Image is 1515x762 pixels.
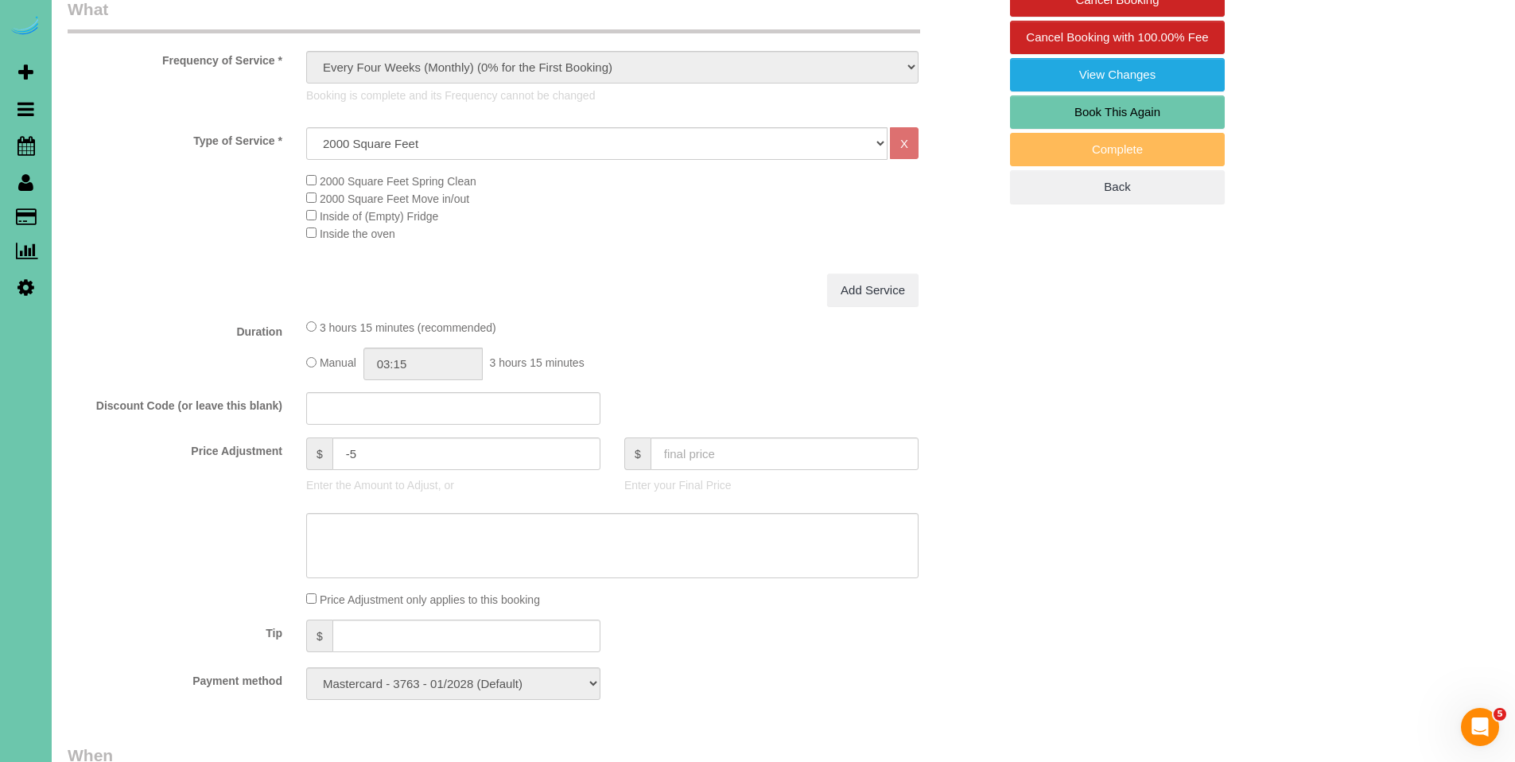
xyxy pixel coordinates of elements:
[320,227,395,240] span: Inside the oven
[490,357,585,370] span: 3 hours 15 minutes
[1494,708,1506,721] span: 5
[1010,58,1225,91] a: View Changes
[320,192,469,205] span: 2000 Square Feet Move in/out
[624,477,919,493] p: Enter your Final Price
[56,47,294,68] label: Frequency of Service *
[320,321,496,334] span: 3 hours 15 minutes (recommended)
[320,175,476,188] span: 2000 Square Feet Spring Clean
[827,274,919,307] a: Add Service
[306,437,332,470] span: $
[1010,95,1225,129] a: Book This Again
[306,477,600,493] p: Enter the Amount to Adjust, or
[56,620,294,641] label: Tip
[56,127,294,149] label: Type of Service *
[320,593,540,606] span: Price Adjustment only applies to this booking
[1010,170,1225,204] a: Back
[56,667,294,689] label: Payment method
[306,87,919,103] p: Booking is complete and its Frequency cannot be changed
[56,437,294,459] label: Price Adjustment
[306,620,332,652] span: $
[56,318,294,340] label: Duration
[320,210,438,223] span: Inside of (Empty) Fridge
[624,437,651,470] span: $
[1026,30,1208,44] span: Cancel Booking with 100.00% Fee
[56,392,294,414] label: Discount Code (or leave this blank)
[651,437,919,470] input: final price
[1461,708,1499,746] iframe: Intercom live chat
[1010,21,1225,54] a: Cancel Booking with 100.00% Fee
[10,16,41,38] img: Automaid Logo
[320,357,356,370] span: Manual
